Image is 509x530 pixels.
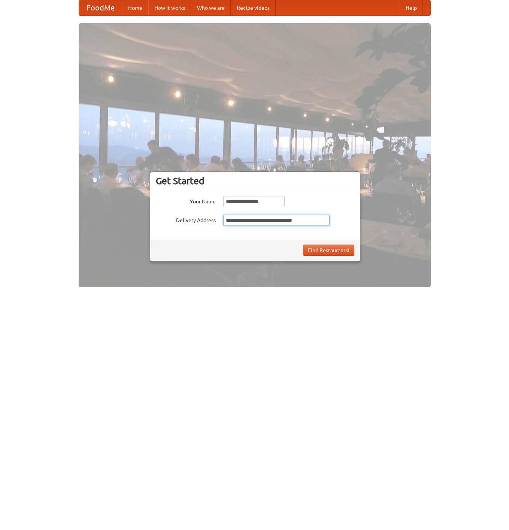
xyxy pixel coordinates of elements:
a: Recipe videos [231,0,276,15]
a: Home [122,0,148,15]
button: Find Restaurants! [303,245,354,256]
a: Help [400,0,423,15]
a: FoodMe [79,0,122,15]
label: Your Name [156,196,216,205]
label: Delivery Address [156,215,216,224]
a: Who we are [191,0,231,15]
h3: Get Started [156,175,354,187]
a: How it works [148,0,191,15]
